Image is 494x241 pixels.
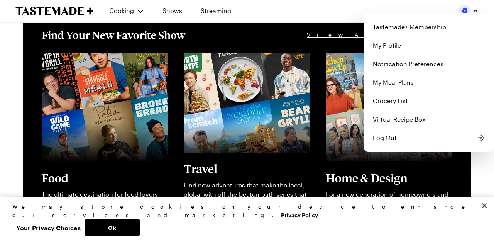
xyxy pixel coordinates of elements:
[12,203,475,236] div: Privacy
[364,13,494,152] div: Profile picture
[373,133,397,142] span: Log Out
[368,92,489,110] a: Grocery List
[476,197,493,214] button: Close
[368,18,489,36] a: Tastemade+ Membership
[458,5,479,17] button: Profile picture
[12,219,85,236] button: Your Privacy Choices
[368,73,489,92] a: My Meal Plans
[12,203,475,219] div: We may store cookies on your device to enhance our services and marketing.
[368,55,489,73] a: Notification Preferences
[458,5,471,17] img: Profile picture
[368,36,489,55] a: My Profile
[85,219,140,236] button: Ok
[281,211,318,218] a: More information about your privacy, opens in a new tab
[368,110,489,129] a: Virtual Recipe Box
